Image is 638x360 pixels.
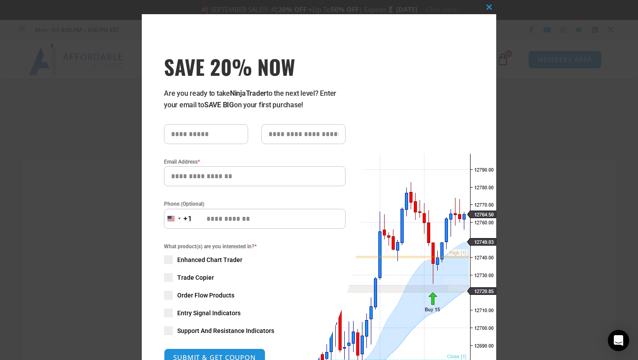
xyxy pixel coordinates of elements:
div: +1 [183,213,192,225]
span: Trade Copier [177,273,214,282]
label: Email Address [164,157,346,166]
button: Selected country [164,209,192,229]
span: What product(s) are you interested in? [164,242,346,251]
span: Entry Signal Indicators [177,309,241,317]
span: Support And Resistance Indicators [177,326,274,335]
label: Entry Signal Indicators [164,309,346,317]
span: Enhanced Chart Trader [177,255,242,264]
strong: SAVE BIG [204,101,234,109]
p: Are you ready to take to the next level? Enter your email to on your first purchase! [164,88,346,111]
label: Phone (Optional) [164,200,346,208]
label: Trade Copier [164,273,346,282]
strong: NinjaTrader [230,89,266,98]
div: Open Intercom Messenger [608,330,629,351]
label: Support And Resistance Indicators [164,326,346,335]
label: Enhanced Chart Trader [164,255,346,264]
label: Order Flow Products [164,291,346,300]
span: SAVE 20% NOW [164,54,346,79]
span: Order Flow Products [177,291,234,300]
